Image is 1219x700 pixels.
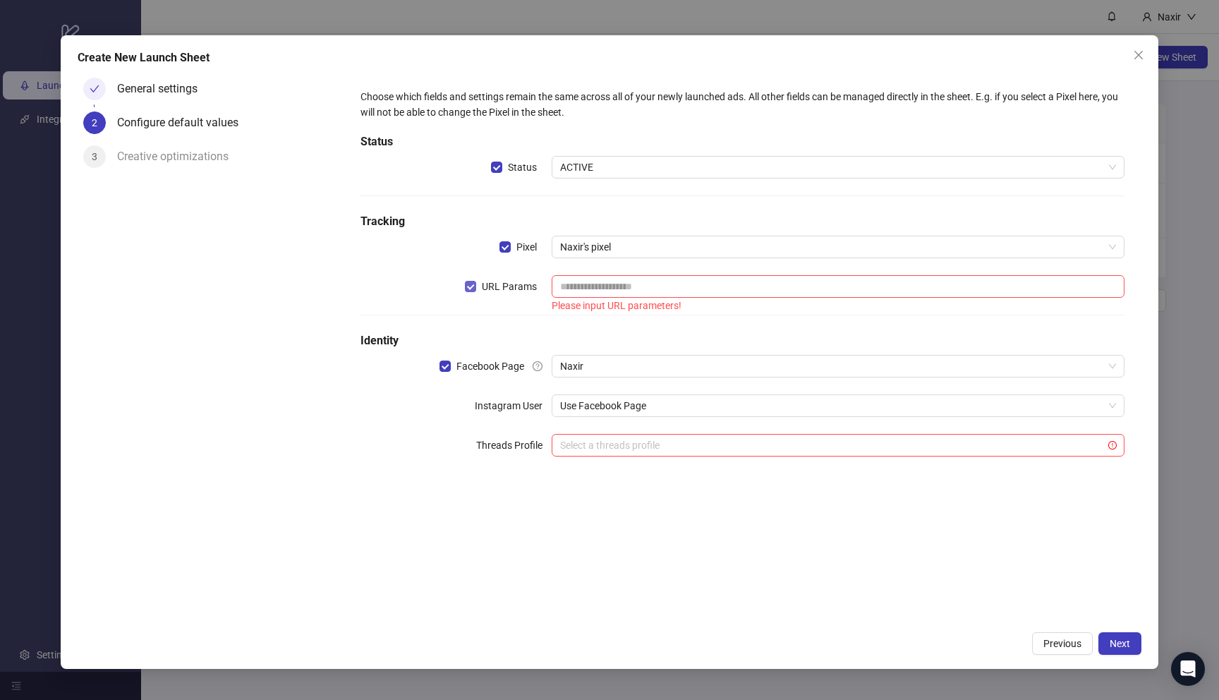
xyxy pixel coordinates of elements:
span: Next [1110,638,1130,649]
span: check [90,84,99,94]
span: question-circle [533,361,542,371]
button: Close [1127,44,1150,66]
span: Previous [1043,638,1081,649]
label: Instagram User [475,394,552,417]
span: close [1133,49,1144,61]
span: Naxir [560,356,1116,377]
h5: Status [360,133,1124,150]
div: Creative optimizations [117,145,240,168]
label: Threads Profile [476,434,552,457]
span: 3 [92,151,97,162]
div: Configure default values [117,111,250,134]
h5: Tracking [360,213,1124,230]
div: Choose which fields and settings remain the same across all of your newly launched ads. All other... [360,89,1124,120]
span: Use Facebook Page [560,395,1116,416]
div: Please input URL parameters! [552,298,1124,313]
div: General settings [117,78,209,100]
div: Create New Launch Sheet [78,49,1141,66]
span: Status [502,159,542,175]
span: Naxir's pixel [560,236,1116,258]
span: 2 [92,117,97,128]
h5: Identity [360,332,1124,349]
span: URL Params [476,279,542,294]
span: Facebook Page [451,358,530,374]
span: exclamation-circle [1108,441,1117,449]
div: Open Intercom Messenger [1171,652,1205,686]
button: Previous [1032,632,1093,655]
span: ACTIVE [560,157,1116,178]
span: Pixel [511,239,542,255]
button: Next [1098,632,1141,655]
